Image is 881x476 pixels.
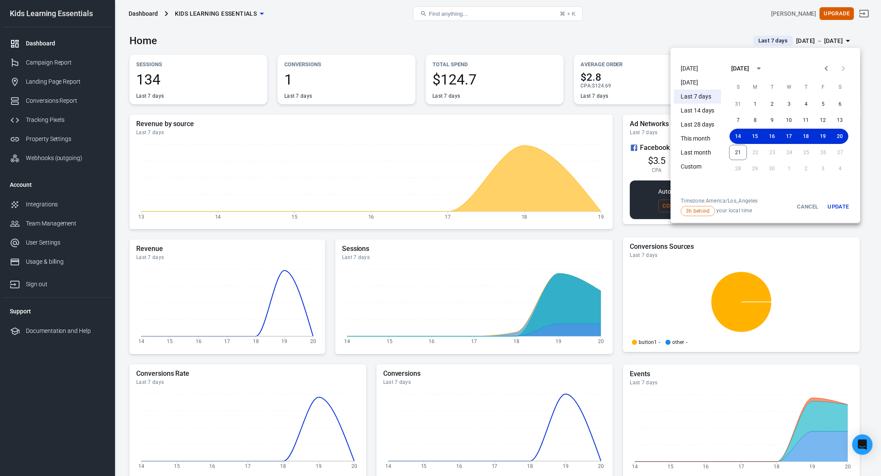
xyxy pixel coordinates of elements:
button: 18 [797,129,814,144]
span: your local time [681,206,758,216]
button: 13 [831,113,848,128]
div: [DATE] [731,64,749,73]
button: 17 [780,129,797,144]
button: 5 [814,96,831,112]
button: 3 [780,96,797,112]
span: Tuesday [764,79,780,96]
span: Saturday [832,79,847,96]
button: 11 [797,113,814,128]
button: 15 [746,129,763,144]
button: calendar view is open, switch to year view [752,61,766,76]
button: 9 [763,113,780,128]
span: Monday [747,79,763,96]
button: 31 [729,96,746,112]
div: Open Intercom Messenger [852,434,873,455]
button: 1 [746,96,763,112]
li: This month [674,132,721,146]
span: Sunday [730,79,746,96]
button: 6 [831,96,848,112]
li: Last 28 days [674,118,721,132]
button: 10 [780,113,797,128]
button: 20 [831,129,848,144]
li: Last month [674,146,721,160]
button: 7 [729,113,746,128]
li: Last 7 days [674,90,721,104]
li: [DATE] [674,62,721,76]
button: 16 [763,129,780,144]
button: 14 [729,129,746,144]
button: 12 [814,113,831,128]
button: Update [825,197,852,216]
button: 2 [763,96,780,112]
span: Friday [815,79,830,96]
button: Cancel [794,197,821,216]
button: 4 [797,96,814,112]
span: Thursday [798,79,814,96]
button: Previous month [818,60,835,77]
li: Custom [674,160,721,174]
div: Timezone: America/Los_Angeles [681,197,758,204]
button: 21 [729,145,747,160]
span: 3h behind [683,207,713,215]
li: Last 14 days [674,104,721,118]
span: Wednesday [781,79,797,96]
li: [DATE] [674,76,721,90]
button: 19 [814,129,831,144]
button: 8 [746,113,763,128]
